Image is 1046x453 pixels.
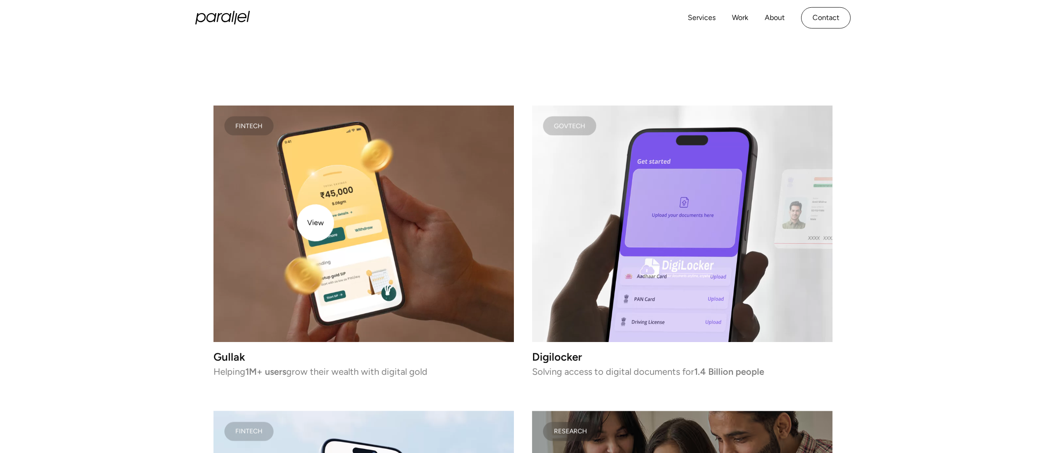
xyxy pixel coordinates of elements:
[213,368,514,374] p: Helping grow their wealth with digital gold
[213,353,514,361] h3: Gullak
[732,11,748,25] a: Work
[801,7,851,29] a: Contact
[688,11,716,25] a: Services
[235,124,263,128] div: FINTECH
[195,11,250,25] a: home
[694,366,764,377] strong: 1.4 Billion people
[554,124,585,128] div: Govtech
[245,366,286,377] strong: 1M+ users
[532,106,833,375] a: GovtechDigilockerSolving access to digital documents for1.4 Billion people
[235,429,263,434] div: Fintech
[554,429,587,434] div: Research
[532,368,833,374] p: Solving access to digital documents for
[765,11,785,25] a: About
[213,106,514,375] a: FINTECHGullakHelping1M+ usersgrow their wealth with digital gold
[532,353,833,362] h3: Digilocker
